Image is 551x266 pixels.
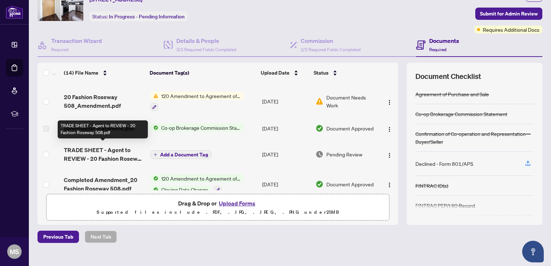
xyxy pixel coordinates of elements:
span: 2/2 Required Fields Completed [301,47,361,52]
div: Co-op Brokerage Commission Statement [415,110,507,118]
button: Status Icon120 Amendment to Agreement of Purchase and Sale [150,92,244,111]
img: Status Icon [150,92,158,100]
span: Submit for Admin Review [480,8,538,19]
span: MS [10,247,19,257]
span: (14) File Name [64,69,98,77]
img: Status Icon [150,124,158,132]
td: [DATE] [259,140,313,169]
button: Logo [384,178,395,190]
p: Supported files include .PDF, .JPG, .JPEG, .PNG under 25 MB [51,208,385,217]
button: Add a Document Tag [150,150,211,159]
img: Logo [387,182,392,188]
button: Next Tab [85,231,117,243]
img: logo [6,5,23,19]
span: Pending Review [326,150,362,158]
div: Confirmation of Co-operation and Representation—Buyer/Seller [415,130,534,146]
img: Document Status [316,150,323,158]
span: Required [51,47,69,52]
div: Status: [89,12,188,21]
span: Drag & Drop or [178,199,257,208]
span: 20 Fashion Roseway 508_Amendment.pdf [64,93,144,110]
span: Closing Date Change [158,186,211,194]
img: Document Status [316,180,323,188]
th: Document Tag(s) [147,63,258,83]
span: Document Checklist [415,71,481,81]
h4: Transaction Wizard [51,36,102,45]
span: Status [314,69,329,77]
td: [DATE] [259,117,313,140]
span: 120 Amendment to Agreement of Purchase and Sale [158,92,244,100]
span: Requires Additional Docs [483,26,539,34]
th: Upload Date [258,63,311,83]
div: FINTRAC PEP/HIO Record [415,201,475,209]
span: Document Needs Work [326,93,376,109]
img: Status Icon [150,174,158,182]
button: Status Icon120 Amendment to Agreement of Purchase and SaleStatus IconClosing Date Change [150,174,244,194]
button: Logo [384,148,395,160]
div: Agreement of Purchase and Sale [415,90,489,98]
button: Logo [384,96,395,107]
span: Document Approved [326,124,374,132]
button: Submit for Admin Review [475,8,542,20]
button: Open asap [522,241,544,262]
button: Upload Forms [217,199,257,208]
th: Status [311,63,377,83]
span: plus [154,153,157,156]
button: Status IconCo-op Brokerage Commission Statement [150,124,244,132]
div: TRADE SHEET - Agent to REVIEW - 20 Fashion Roseway 508.pdf [58,120,148,138]
img: Document Status [316,124,323,132]
button: Previous Tab [38,231,79,243]
span: TRADE SHEET - Agent to REVIEW - 20 Fashion Roseway 508.pdf [64,146,144,163]
span: Document Approved [326,180,374,188]
img: Status Icon [150,186,158,194]
span: Required [429,47,446,52]
span: In Progress - Pending Information [109,13,185,20]
th: (14) File Name [61,63,147,83]
span: 120 Amendment to Agreement of Purchase and Sale [158,174,244,182]
h4: Commission [301,36,361,45]
div: Declined - Form 801/APS [415,160,473,168]
div: FINTRAC ID(s) [415,182,448,190]
img: Document Status [316,97,323,105]
span: Co-op Brokerage Commission Statement [158,124,244,132]
span: Completed Amendment_20 Fashion Roseway 508.pdf [64,176,144,193]
span: Add a Document Tag [160,152,208,157]
button: Logo [384,123,395,134]
span: Drag & Drop orUpload FormsSupported files include .PDF, .JPG, .JPEG, .PNG under25MB [47,194,389,221]
span: Previous Tab [43,231,73,243]
h4: Documents [429,36,459,45]
img: Logo [387,152,392,158]
td: [DATE] [259,86,313,117]
img: Logo [387,99,392,105]
td: [DATE] [259,169,313,200]
h4: Details & People [176,36,236,45]
span: Upload Date [261,69,290,77]
span: 3/3 Required Fields Completed [176,47,236,52]
img: Logo [387,127,392,132]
